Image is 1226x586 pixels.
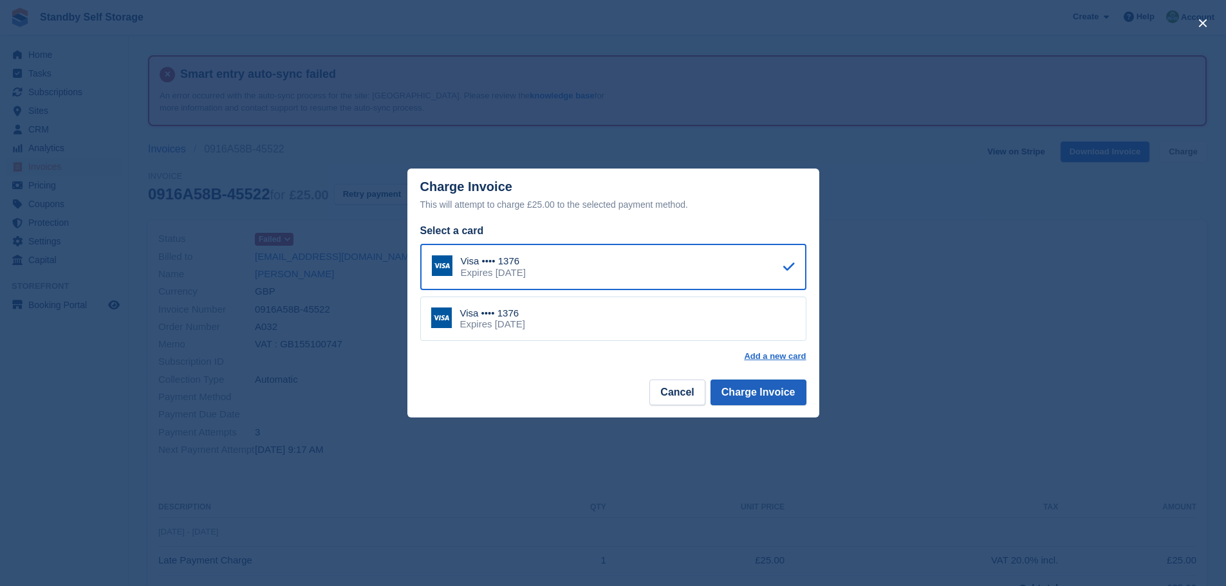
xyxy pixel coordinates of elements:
[1193,13,1213,33] button: close
[420,197,806,212] div: This will attempt to charge £25.00 to the selected payment method.
[461,255,526,267] div: Visa •••• 1376
[744,351,806,362] a: Add a new card
[460,318,525,330] div: Expires [DATE]
[420,179,806,212] div: Charge Invoice
[432,255,452,276] img: Visa Logo
[460,307,525,319] div: Visa •••• 1376
[420,223,806,239] div: Select a card
[649,380,705,405] button: Cancel
[431,307,452,328] img: Visa Logo
[711,380,806,405] button: Charge Invoice
[461,267,526,279] div: Expires [DATE]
